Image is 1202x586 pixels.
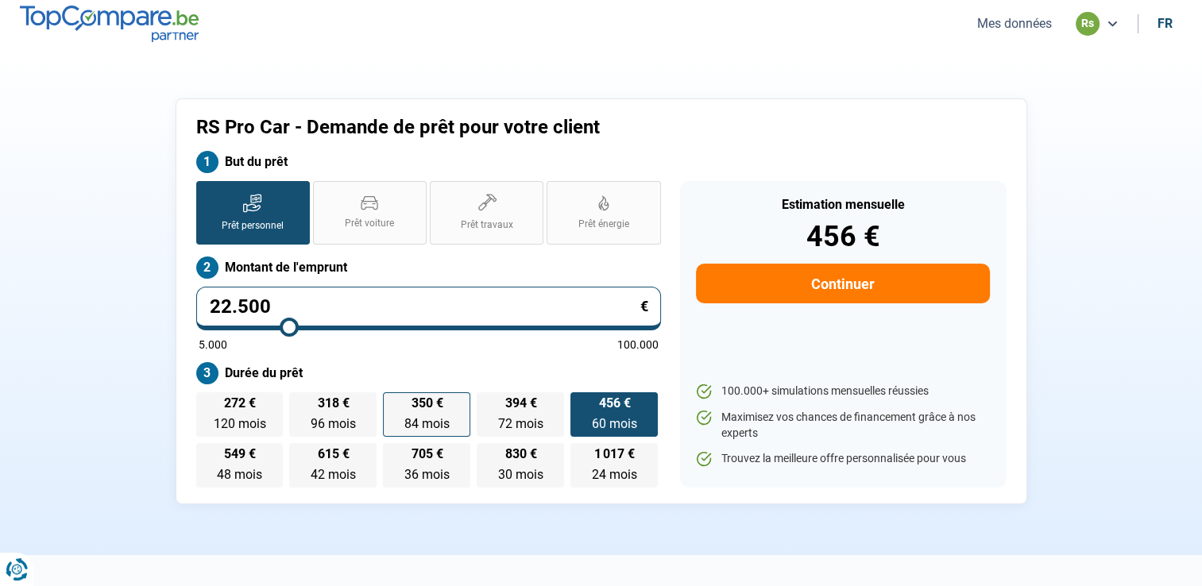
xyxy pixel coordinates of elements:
div: 456 € [696,222,989,251]
span: 830 € [504,448,536,461]
span: 30 mois [498,467,543,482]
span: 272 € [223,397,255,410]
span: 549 € [223,448,255,461]
span: 96 mois [311,416,356,431]
li: Trouvez la meilleure offre personnalisée pour vous [696,451,989,467]
span: 120 mois [213,416,265,431]
label: But du prêt [196,151,661,173]
label: Durée du prêt [196,362,661,384]
span: Prêt travaux [461,218,513,232]
span: Prêt voiture [345,217,394,230]
span: 1 017 € [594,448,635,461]
span: 705 € [411,448,443,461]
span: 42 mois [311,467,356,482]
span: 60 mois [592,416,637,431]
span: € [640,299,648,314]
span: 5.000 [199,339,227,350]
h1: RS Pro Car - Demande de prêt pour votre client [196,116,799,139]
span: 72 mois [498,416,543,431]
button: Continuer [696,264,989,303]
label: Montant de l'emprunt [196,256,661,279]
img: TopCompare.be [20,6,199,41]
span: 394 € [504,397,536,410]
div: Estimation mensuelle [696,199,989,211]
li: 100.000+ simulations mensuelles réussies [696,384,989,399]
span: 48 mois [217,467,262,482]
button: Mes données [972,15,1057,32]
span: Prêt personnel [222,219,284,233]
div: rs [1076,12,1100,36]
span: 350 € [411,397,443,410]
span: 100.000 [617,339,659,350]
span: 84 mois [404,416,450,431]
span: 24 mois [592,467,637,482]
span: 318 € [317,397,349,410]
span: Prêt énergie [578,218,629,231]
div: fr [1158,16,1173,31]
li: Maximisez vos chances de financement grâce à nos experts [696,410,989,441]
span: 456 € [598,397,630,410]
span: 36 mois [404,467,450,482]
span: 615 € [317,448,349,461]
